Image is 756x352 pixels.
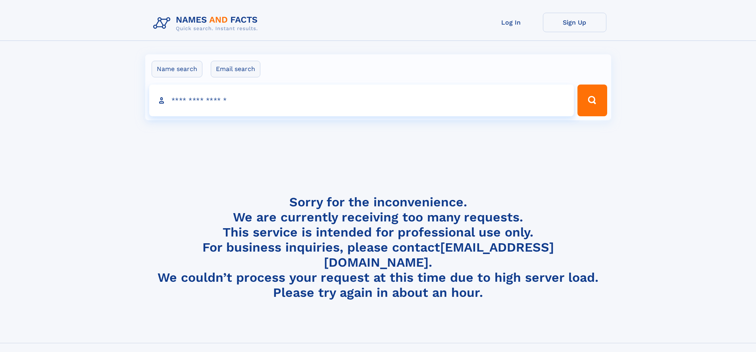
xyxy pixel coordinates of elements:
[150,194,606,300] h4: Sorry for the inconvenience. We are currently receiving too many requests. This service is intend...
[324,240,554,270] a: [EMAIL_ADDRESS][DOMAIN_NAME]
[479,13,543,32] a: Log In
[152,61,202,77] label: Name search
[577,85,607,116] button: Search Button
[149,85,574,116] input: search input
[211,61,260,77] label: Email search
[543,13,606,32] a: Sign Up
[150,13,264,34] img: Logo Names and Facts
